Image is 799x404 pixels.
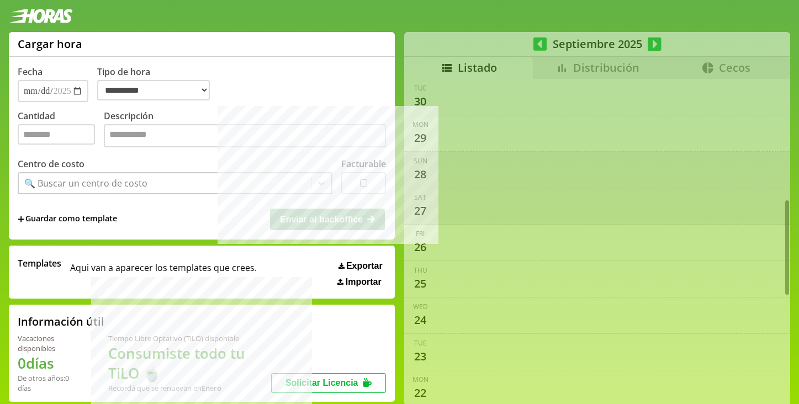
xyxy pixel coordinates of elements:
[18,66,43,78] label: Fecha
[341,158,386,170] label: Facturable
[18,36,82,51] h1: Cargar hora
[18,213,24,225] span: +
[18,373,82,393] div: De otros años: 0 días
[346,277,382,287] span: Importar
[104,124,386,147] textarea: Descripción
[97,80,210,100] select: Tipo de hora
[104,110,386,150] label: Descripción
[108,343,271,383] h1: Consumiste todo tu TiLO 🍵
[18,333,82,353] div: Vacaciones disponibles
[271,373,386,393] button: Solicitar Licencia
[18,124,95,145] input: Cantidad
[108,333,271,343] div: Tiempo Libre Optativo (TiLO) disponible
[97,66,219,102] label: Tipo de hora
[346,261,383,271] span: Exportar
[70,257,257,287] span: Aqui van a aparecer los templates que crees.
[335,261,386,272] button: Exportar
[18,353,82,373] h1: 0 días
[24,177,147,189] div: 🔍 Buscar un centro de costo
[9,9,73,23] img: logotipo
[18,158,84,170] label: Centro de costo
[18,314,104,329] h2: Información útil
[18,110,104,150] label: Cantidad
[202,383,221,393] b: Enero
[108,383,271,393] div: Recordá que se renuevan en
[285,378,358,387] span: Solicitar Licencia
[18,257,61,269] span: Templates
[18,213,117,225] span: +Guardar como template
